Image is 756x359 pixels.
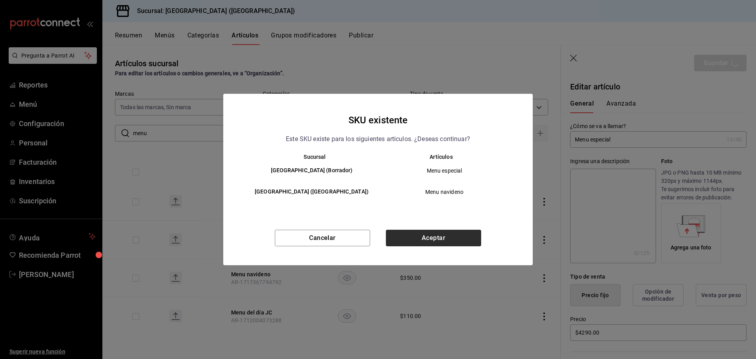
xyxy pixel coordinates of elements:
[348,113,408,128] h4: SKU existente
[252,166,372,175] h6: [GEOGRAPHIC_DATA] (Borrador)
[239,154,378,160] th: Sucursal
[385,188,504,196] span: Menu navideno
[385,167,504,175] span: Menu especial
[252,188,372,196] h6: [GEOGRAPHIC_DATA] ([GEOGRAPHIC_DATA])
[275,230,370,246] button: Cancelar
[378,154,517,160] th: Artículos
[386,230,481,246] button: Aceptar
[286,134,470,144] p: Este SKU existe para los siguientes articulos. ¿Deseas continuar?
